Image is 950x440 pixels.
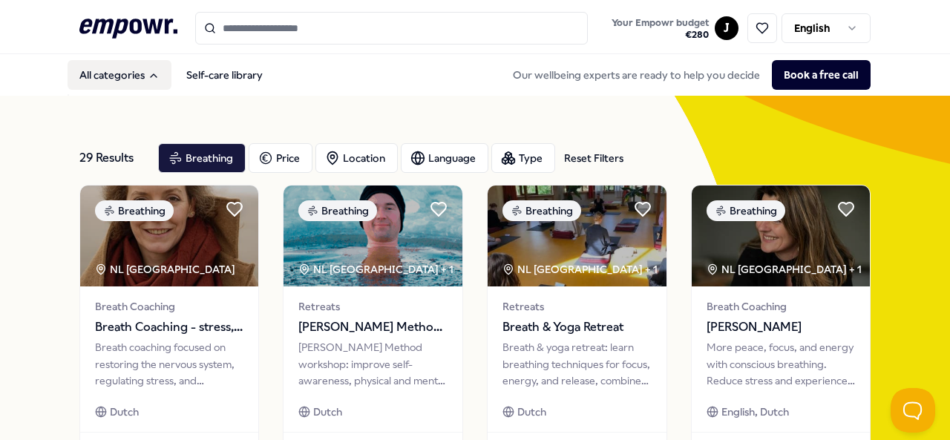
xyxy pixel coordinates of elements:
span: Your Empowr budget [612,17,709,29]
button: Your Empowr budget€280 [609,14,712,44]
button: J [715,16,738,40]
a: Your Empowr budget€280 [606,13,715,44]
button: Book a free call [772,60,871,90]
div: NL [GEOGRAPHIC_DATA] + 1 [502,261,658,278]
div: NL [GEOGRAPHIC_DATA] + 1 [707,261,862,278]
span: Retreats [298,298,448,315]
span: Breath Coaching - stress, fatigue, tension, rumination, [MEDICAL_DATA] [95,318,244,337]
div: Breath & yoga retreat: learn breathing techniques for focus, energy, and release, combined with y... [502,339,652,389]
span: Dutch [110,404,139,420]
div: 29 Results [79,143,146,173]
div: Breathing [502,200,581,221]
div: Breathing [95,200,174,221]
span: Breath Coaching [95,298,244,315]
img: package image [488,185,666,286]
span: [PERSON_NAME] [707,318,856,337]
nav: Main [68,60,275,90]
button: All categories [68,60,171,90]
input: Search for products, categories or subcategories [195,12,589,45]
button: Breathing [158,143,246,173]
button: Language [401,143,488,173]
img: package image [80,185,259,286]
button: Type [491,143,555,173]
span: € 280 [612,29,709,41]
span: English, Dutch [721,404,789,420]
div: More peace, focus, and energy with conscious breathing. Reduce stress and experience deep relaxat... [707,339,856,389]
div: Our wellbeing experts are ready to help you decide [501,60,871,90]
span: Breath & Yoga Retreat [502,318,652,337]
div: NL [GEOGRAPHIC_DATA] [95,261,237,278]
span: [PERSON_NAME] Method Workshop [298,318,448,337]
span: Dutch [313,404,342,420]
span: Dutch [517,404,546,420]
span: Breath Coaching [707,298,856,315]
div: [PERSON_NAME] Method workshop: improve self-awareness, physical and mental health with cold expos... [298,339,448,389]
div: Reset Filters [564,150,623,166]
div: Breathing [707,200,785,221]
img: package image [284,185,462,286]
div: Breath coaching focused on restoring the nervous system, regulating stress, and promoting sustain... [95,339,244,389]
button: Price [249,143,312,173]
img: package image [692,185,871,286]
iframe: Help Scout Beacon - Open [891,388,935,433]
button: Location [315,143,398,173]
span: Retreats [502,298,652,315]
div: Breathing [298,200,377,221]
div: NL [GEOGRAPHIC_DATA] + 1 [298,261,453,278]
a: Self-care library [174,60,275,90]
